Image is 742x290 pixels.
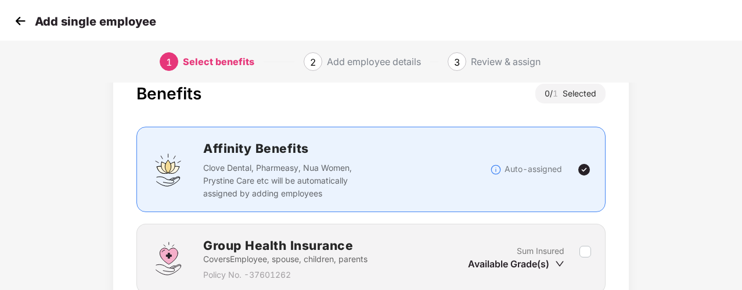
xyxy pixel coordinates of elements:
[517,245,564,257] p: Sum Insured
[203,236,368,255] h2: Group Health Insurance
[166,56,172,68] span: 1
[183,52,254,71] div: Select benefits
[151,152,186,187] img: svg+xml;base64,PHN2ZyBpZD0iQWZmaW5pdHlfQmVuZWZpdHMiIGRhdGEtbmFtZT0iQWZmaW5pdHkgQmVuZWZpdHMiIHhtbG...
[535,84,606,103] div: 0 / Selected
[203,268,368,281] p: Policy No. - 37601262
[505,163,562,176] p: Auto-assigned
[310,56,316,68] span: 2
[151,241,186,276] img: svg+xml;base64,PHN2ZyBpZD0iR3JvdXBfSGVhbHRoX0luc3VyYW5jZSIgZGF0YS1uYW1lPSJHcm91cCBIZWFsdGggSW5zdX...
[327,52,421,71] div: Add employee details
[471,52,541,71] div: Review & assign
[12,12,29,30] img: svg+xml;base64,PHN2ZyB4bWxucz0iaHR0cDovL3d3dy53My5vcmcvMjAwMC9zdmciIHdpZHRoPSIzMCIgaGVpZ2h0PSIzMC...
[203,162,375,200] p: Clove Dental, Pharmeasy, Nua Women, Prystine Care etc will be automatically assigned by adding em...
[577,163,591,177] img: svg+xml;base64,PHN2ZyBpZD0iVGljay0yNHgyNCIgeG1sbnM9Imh0dHA6Ly93d3cudzMub3JnLzIwMDAvc3ZnIiB3aWR0aD...
[490,164,502,176] img: svg+xml;base64,PHN2ZyBpZD0iSW5mb18tXzMyeDMyIiBkYXRhLW5hbWU9IkluZm8gLSAzMngzMiIgeG1sbnM9Imh0dHA6Ly...
[553,88,563,98] span: 1
[555,259,564,268] span: down
[35,15,156,28] p: Add single employee
[203,253,368,266] p: Covers Employee, spouse, children, parents
[136,84,201,103] div: Benefits
[468,257,564,270] div: Available Grade(s)
[454,56,460,68] span: 3
[203,139,490,158] h2: Affinity Benefits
